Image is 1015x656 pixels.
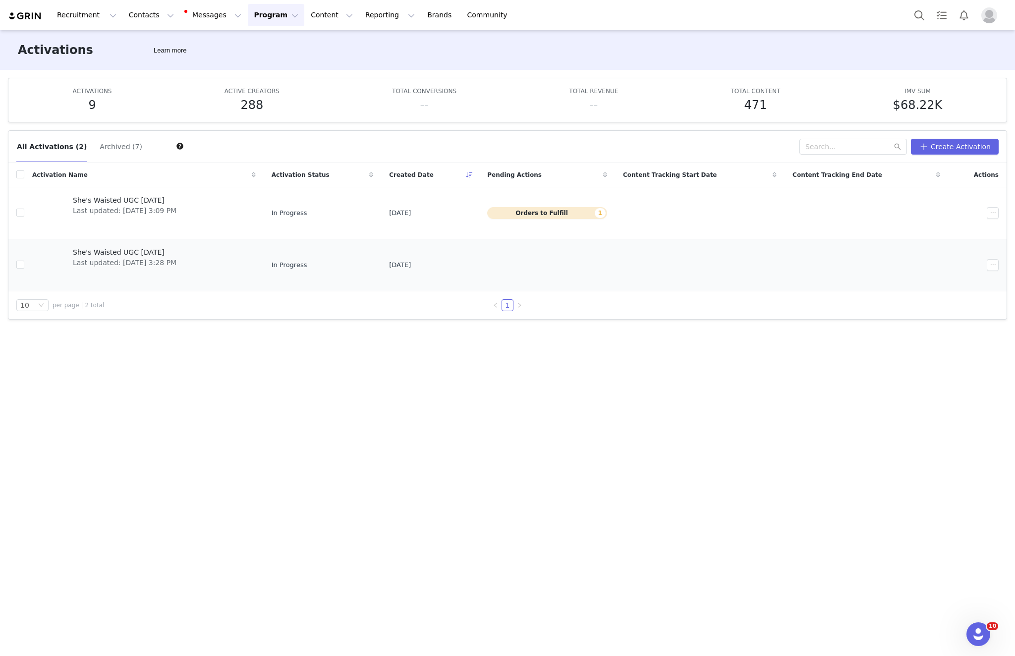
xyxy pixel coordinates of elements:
span: Last updated: [DATE] 3:09 PM [73,206,176,216]
h5: 9 [88,96,96,114]
i: icon: down [38,302,44,309]
span: ACTIVE CREATORS [225,88,280,95]
div: 10 [20,300,29,311]
h5: -- [420,96,428,114]
span: Content Tracking Start Date [623,170,717,179]
span: Last updated: [DATE] 3:28 PM [73,258,176,268]
span: TOTAL REVENUE [569,88,618,95]
div: Actions [948,164,1007,185]
button: Notifications [953,4,975,26]
div: Tooltip anchor [175,142,184,151]
span: Activation Name [32,170,88,179]
span: per page | 2 total [53,301,104,310]
a: Tasks [931,4,953,26]
a: She's Waisted UGC [DATE]Last updated: [DATE] 3:09 PM [32,193,256,233]
button: Reporting [359,4,421,26]
span: IMV SUM [904,88,931,95]
h5: -- [589,96,598,114]
button: Recruitment [51,4,122,26]
button: Profile [975,7,1007,23]
a: Community [461,4,518,26]
li: Next Page [513,299,525,311]
i: icon: left [493,302,499,308]
li: Previous Page [490,299,502,311]
li: 1 [502,299,513,311]
div: Tooltip anchor [152,46,188,55]
img: grin logo [8,11,43,21]
button: Create Activation [911,139,999,155]
button: Program [248,4,304,26]
a: Brands [421,4,460,26]
span: Content Tracking End Date [792,170,882,179]
h3: Activations [18,41,93,59]
h5: 288 [240,96,263,114]
a: She's Waisted UGC [DATE]Last updated: [DATE] 3:28 PM [32,245,256,285]
i: icon: search [894,143,901,150]
span: TOTAL CONVERSIONS [392,88,456,95]
h5: 471 [744,96,767,114]
span: Activation Status [272,170,330,179]
span: She's Waisted UGC [DATE] [73,195,176,206]
h5: $68.22K [893,96,943,114]
span: Pending Actions [487,170,542,179]
span: In Progress [272,208,307,218]
button: Contacts [123,4,180,26]
img: placeholder-profile.jpg [981,7,997,23]
a: 1 [502,300,513,311]
button: Messages [180,4,247,26]
span: ACTIVATIONS [73,88,112,95]
i: icon: right [516,302,522,308]
button: Content [305,4,359,26]
span: 10 [987,622,998,630]
button: Search [908,4,930,26]
button: Orders to Fulfill1 [487,207,607,219]
span: In Progress [272,260,307,270]
button: Archived (7) [99,139,143,155]
span: [DATE] [389,260,411,270]
input: Search... [799,139,907,155]
iframe: Intercom live chat [966,622,990,646]
span: She's Waisted UGC [DATE] [73,247,176,258]
span: TOTAL CONTENT [731,88,780,95]
span: [DATE] [389,208,411,218]
span: Created Date [389,170,434,179]
button: All Activations (2) [16,139,87,155]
